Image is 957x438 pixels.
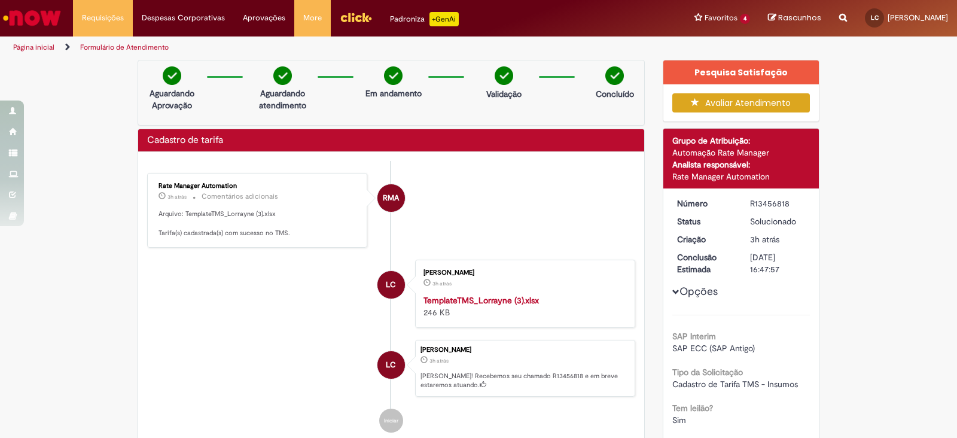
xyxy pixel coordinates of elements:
[672,343,755,354] span: SAP ECC (SAP Antigo)
[672,135,810,147] div: Grupo de Atribuição:
[668,215,742,227] dt: Status
[750,233,806,245] div: 28/08/2025 10:47:52
[672,403,713,413] b: Tem leilão?
[1,6,63,30] img: ServiceNow
[778,12,821,23] span: Rascunhos
[668,197,742,209] dt: Número
[202,191,278,202] small: Comentários adicionais
[386,270,396,299] span: LC
[705,12,737,24] span: Favoritos
[750,215,806,227] div: Solucionado
[750,197,806,209] div: R13456818
[383,184,399,212] span: RMA
[888,13,948,23] span: [PERSON_NAME]
[423,295,539,306] a: TemplateTMS_Lorrayne (3).xlsx
[163,66,181,85] img: check-circle-green.png
[605,66,624,85] img: check-circle-green.png
[377,184,405,212] div: Rate Manager Automation
[596,88,634,100] p: Concluído
[340,8,372,26] img: click_logo_yellow_360x200.png
[672,93,810,112] button: Avaliar Atendimento
[254,87,312,111] p: Aguardando atendimento
[432,280,452,287] span: 3h atrás
[386,351,396,379] span: LC
[495,66,513,85] img: check-circle-green.png
[672,415,686,425] span: Sim
[486,88,522,100] p: Validação
[167,193,187,200] span: 3h atrás
[420,372,629,390] p: [PERSON_NAME]! Recebemos seu chamado R13456818 e em breve estaremos atuando.
[429,357,449,364] span: 3h atrás
[432,280,452,287] time: 28/08/2025 10:47:07
[672,147,810,159] div: Automação Rate Manager
[672,159,810,171] div: Analista responsável:
[159,209,358,238] p: Arquivo: TemplateTMS_Lorrayne (3).xlsx Tarifa(s) cadastrada(s) com sucesso no TMS.
[423,269,623,276] div: [PERSON_NAME]
[420,346,629,354] div: [PERSON_NAME]
[143,87,201,111] p: Aguardando Aprovação
[668,233,742,245] dt: Criação
[13,42,54,52] a: Página inicial
[82,12,124,24] span: Requisições
[423,294,623,318] div: 246 KB
[768,13,821,24] a: Rascunhos
[9,36,629,59] ul: Trilhas de página
[750,251,806,275] div: [DATE] 16:47:57
[750,234,779,245] span: 3h atrás
[672,367,743,378] b: Tipo da Solicitação
[668,251,742,275] dt: Conclusão Estimada
[377,351,405,379] div: Lorrayne Prado Carvalho
[377,271,405,299] div: Lorrayne Prado Carvalho
[750,234,779,245] time: 28/08/2025 10:47:52
[273,66,292,85] img: check-circle-green.png
[672,379,798,390] span: Cadastro de Tarifa TMS - Insumos
[147,135,223,146] h2: Cadastro de tarifa Histórico de tíquete
[167,193,187,200] time: 28/08/2025 10:55:43
[147,340,635,397] li: Lorrayne Prado Carvalho
[672,171,810,182] div: Rate Manager Automation
[390,12,459,26] div: Padroniza
[384,66,403,85] img: check-circle-green.png
[740,14,750,24] span: 4
[871,14,879,22] span: LC
[243,12,285,24] span: Aprovações
[159,182,358,190] div: Rate Manager Automation
[429,357,449,364] time: 28/08/2025 10:47:52
[303,12,322,24] span: More
[429,12,459,26] p: +GenAi
[663,60,819,84] div: Pesquisa Satisfação
[672,331,716,342] b: SAP Interim
[365,87,422,99] p: Em andamento
[80,42,169,52] a: Formulário de Atendimento
[142,12,225,24] span: Despesas Corporativas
